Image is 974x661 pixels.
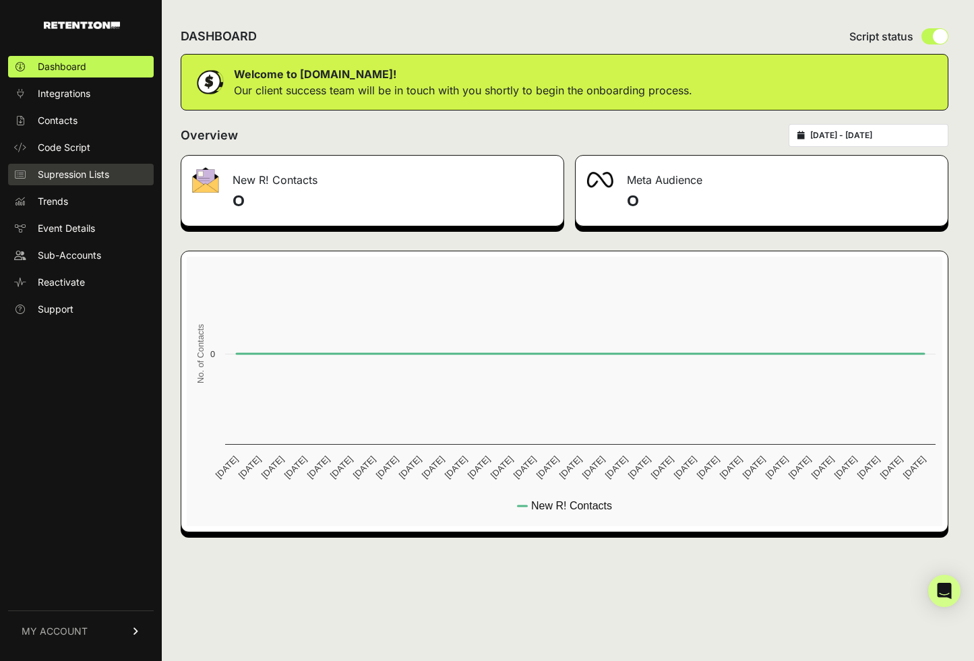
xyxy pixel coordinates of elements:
[234,67,396,81] strong: Welcome to [DOMAIN_NAME]!
[351,454,377,480] text: [DATE]
[192,167,219,193] img: fa-envelope-19ae18322b30453b285274b1b8af3d052b27d846a4fbe8435d1a52b978f639a2.png
[282,454,309,480] text: [DATE]
[8,137,154,158] a: Code Script
[855,454,882,480] text: [DATE]
[237,454,263,480] text: [DATE]
[328,454,355,480] text: [DATE]
[210,349,215,359] text: 0
[649,454,675,480] text: [DATE]
[443,454,469,480] text: [DATE]
[512,454,538,480] text: [DATE]
[8,164,154,185] a: Supression Lists
[214,454,240,480] text: [DATE]
[466,454,492,480] text: [DATE]
[718,454,744,480] text: [DATE]
[8,610,154,652] a: MY ACCOUNT
[195,324,206,383] text: No. of Contacts
[557,454,584,480] text: [DATE]
[8,245,154,266] a: Sub-Accounts
[38,114,78,127] span: Contacts
[38,276,85,289] span: Reactivate
[38,87,90,100] span: Integrations
[928,575,961,607] div: Open Intercom Messenger
[8,110,154,131] a: Contacts
[8,218,154,239] a: Event Details
[626,454,652,480] text: [DATE]
[8,298,154,320] a: Support
[576,156,948,196] div: Meta Audience
[603,454,630,480] text: [DATE]
[8,83,154,104] a: Integrations
[627,191,938,212] h4: 0
[580,454,607,480] text: [DATE]
[8,272,154,293] a: Reactivate
[531,500,612,511] text: New R! Contacts
[397,454,423,480] text: [DATE]
[38,249,101,262] span: Sub-Accounts
[764,454,790,480] text: [DATE]
[8,56,154,77] a: Dashboard
[233,191,553,212] h4: 0
[878,454,905,480] text: [DATE]
[695,454,721,480] text: [DATE]
[44,22,120,29] img: Retention.com
[260,454,286,480] text: [DATE]
[38,168,109,181] span: Supression Lists
[489,454,515,480] text: [DATE]
[535,454,561,480] text: [DATE]
[8,191,154,212] a: Trends
[672,454,698,480] text: [DATE]
[849,28,913,44] span: Script status
[305,454,332,480] text: [DATE]
[741,454,767,480] text: [DATE]
[22,625,88,638] span: MY ACCOUNT
[374,454,400,480] text: [DATE]
[38,303,73,316] span: Support
[787,454,813,480] text: [DATE]
[181,156,564,196] div: New R! Contacts
[181,126,238,145] h2: Overview
[38,60,86,73] span: Dashboard
[192,65,226,99] img: dollar-coin-05c43ed7efb7bc0c12610022525b4bbbb207c7efeef5aecc26f025e68dcafac9.png
[901,454,927,480] text: [DATE]
[234,82,692,98] p: Our client success team will be in touch with you shortly to begin the onboarding process.
[181,27,257,46] h2: DASHBOARD
[810,454,836,480] text: [DATE]
[38,195,68,208] span: Trends
[586,172,613,188] img: fa-meta-2f981b61bb99beabf952f7030308934f19ce035c18b003e963880cc3fabeebb7.png
[832,454,859,480] text: [DATE]
[420,454,446,480] text: [DATE]
[38,141,90,154] span: Code Script
[38,222,95,235] span: Event Details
